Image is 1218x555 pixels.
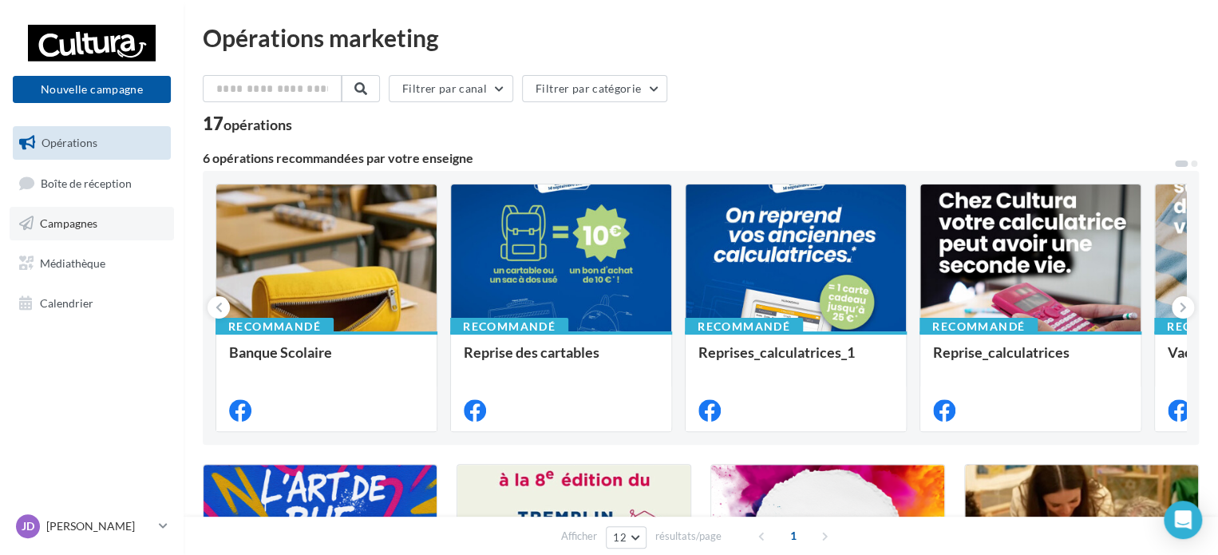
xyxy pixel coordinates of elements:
[685,318,803,335] div: Recommandé
[464,343,599,361] span: Reprise des cartables
[698,343,855,361] span: Reprises_calculatrices_1
[40,256,105,270] span: Médiathèque
[42,136,97,149] span: Opérations
[40,295,93,309] span: Calendrier
[389,75,513,102] button: Filtrer par canal
[203,152,1173,165] div: 6 opérations recommandées par votre enseigne
[613,531,627,544] span: 12
[216,318,334,335] div: Recommandé
[781,523,806,549] span: 1
[522,75,667,102] button: Filtrer par catégorie
[561,529,597,544] span: Afficher
[46,518,152,534] p: [PERSON_NAME]
[203,26,1199,50] div: Opérations marketing
[10,207,174,240] a: Campagnes
[41,176,132,189] span: Boîte de réception
[13,76,171,103] button: Nouvelle campagne
[1164,501,1202,539] div: Open Intercom Messenger
[655,529,722,544] span: résultats/page
[223,117,292,132] div: opérations
[919,318,1038,335] div: Recommandé
[229,343,332,361] span: Banque Scolaire
[40,216,97,230] span: Campagnes
[13,511,171,541] a: JD [PERSON_NAME]
[22,518,34,534] span: JD
[933,343,1070,361] span: Reprise_calculatrices
[10,287,174,320] a: Calendrier
[203,115,292,133] div: 17
[450,318,568,335] div: Recommandé
[606,526,647,549] button: 12
[10,166,174,200] a: Boîte de réception
[10,247,174,280] a: Médiathèque
[10,126,174,160] a: Opérations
